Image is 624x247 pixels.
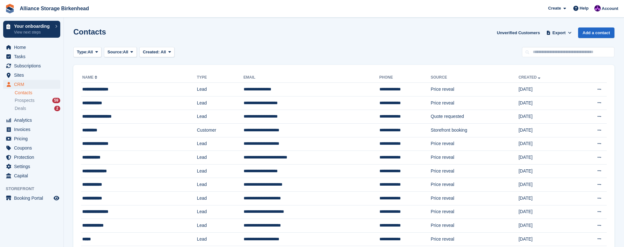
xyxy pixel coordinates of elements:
td: Lead [197,232,243,246]
th: Type [197,73,243,83]
a: Name [82,75,99,80]
td: Price reveal [431,178,518,192]
td: [DATE] [518,151,575,165]
span: Storefront [6,186,63,192]
a: Prospects 59 [15,97,60,104]
td: Lead [197,191,243,205]
td: Lead [197,164,243,178]
span: Invoices [14,125,52,134]
span: Account [602,5,618,12]
td: [DATE] [518,232,575,246]
td: [DATE] [518,178,575,192]
span: Tasks [14,52,52,61]
td: Price reveal [431,137,518,151]
span: Deals [15,105,26,112]
a: menu [3,61,60,70]
td: [DATE] [518,110,575,124]
td: Price reveal [431,164,518,178]
a: menu [3,71,60,80]
td: [DATE] [518,205,575,219]
span: Export [553,30,566,36]
a: menu [3,52,60,61]
th: Source [431,73,518,83]
a: Unverified Customers [494,27,542,38]
a: menu [3,194,60,203]
p: View next steps [14,29,52,35]
span: All [123,49,128,55]
span: Coupons [14,143,52,152]
span: Protection [14,153,52,162]
span: All [161,50,166,54]
button: Source: All [104,47,137,58]
td: Price reveal [431,191,518,205]
td: Price reveal [431,151,518,165]
a: menu [3,43,60,52]
td: Lead [197,205,243,219]
td: [DATE] [518,164,575,178]
td: [DATE] [518,191,575,205]
span: Settings [14,162,52,171]
div: 59 [52,98,60,103]
span: Type: [77,49,88,55]
img: stora-icon-8386f47178a22dfd0bd8f6a31ec36ba5ce8667c1dd55bd0f319d3a0aa187defe.svg [5,4,15,13]
div: 2 [54,106,60,111]
td: Price reveal [431,96,518,110]
td: [DATE] [518,137,575,151]
a: Preview store [53,194,60,202]
a: menu [3,171,60,180]
a: menu [3,162,60,171]
span: All [88,49,93,55]
a: Contacts [15,90,60,96]
span: Created: [143,50,160,54]
td: Lead [197,83,243,96]
button: Created: All [139,47,174,58]
td: Price reveal [431,232,518,246]
a: menu [3,80,60,89]
td: Lead [197,151,243,165]
a: menu [3,125,60,134]
td: [DATE] [518,83,575,96]
span: Sites [14,71,52,80]
a: Add a contact [578,27,614,38]
span: Capital [14,171,52,180]
span: Source: [107,49,123,55]
span: CRM [14,80,52,89]
span: Booking Portal [14,194,52,203]
td: Price reveal [431,83,518,96]
button: Export [545,27,573,38]
span: Subscriptions [14,61,52,70]
td: Lead [197,110,243,124]
td: [DATE] [518,123,575,137]
td: Quote requested [431,110,518,124]
span: Home [14,43,52,52]
a: Alliance Storage Birkenhead [17,3,92,14]
span: Prospects [15,97,34,104]
td: Price reveal [431,205,518,219]
h1: Contacts [73,27,106,36]
p: Your onboarding [14,24,52,28]
td: Lead [197,96,243,110]
button: Type: All [73,47,101,58]
td: Lead [197,219,243,233]
td: Lead [197,137,243,151]
a: Deals 2 [15,105,60,112]
td: Storefront booking [431,123,518,137]
td: [DATE] [518,219,575,233]
span: Help [580,5,589,12]
th: Phone [379,73,431,83]
td: Lead [197,178,243,192]
td: Price reveal [431,219,518,233]
td: [DATE] [518,96,575,110]
img: Romilly Norton [594,5,601,12]
a: menu [3,134,60,143]
span: Create [548,5,561,12]
a: menu [3,153,60,162]
a: Your onboarding View next steps [3,21,60,38]
th: Email [244,73,379,83]
a: menu [3,116,60,125]
td: Customer [197,123,243,137]
a: Created [518,75,542,80]
span: Analytics [14,116,52,125]
span: Pricing [14,134,52,143]
a: menu [3,143,60,152]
